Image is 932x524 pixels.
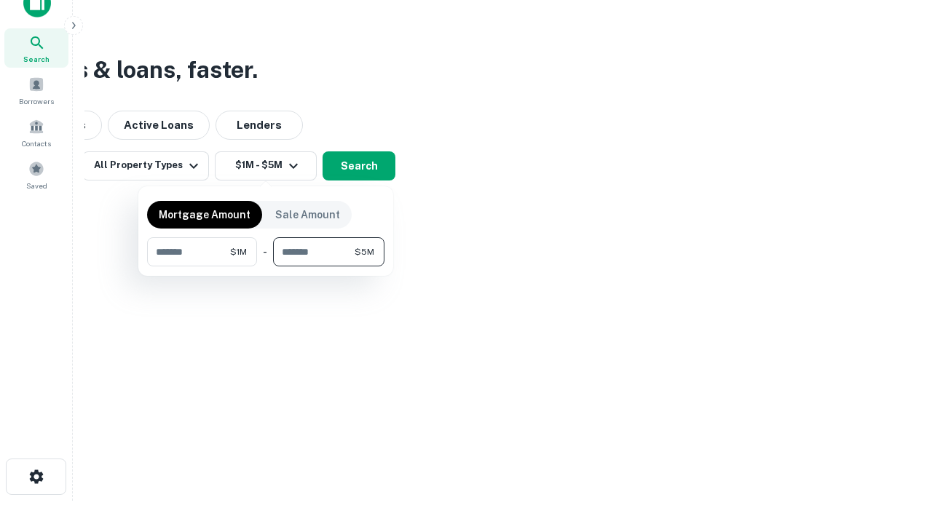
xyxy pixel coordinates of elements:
[263,237,267,266] div: -
[159,207,250,223] p: Mortgage Amount
[230,245,247,258] span: $1M
[275,207,340,223] p: Sale Amount
[859,408,932,477] iframe: Chat Widget
[355,245,374,258] span: $5M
